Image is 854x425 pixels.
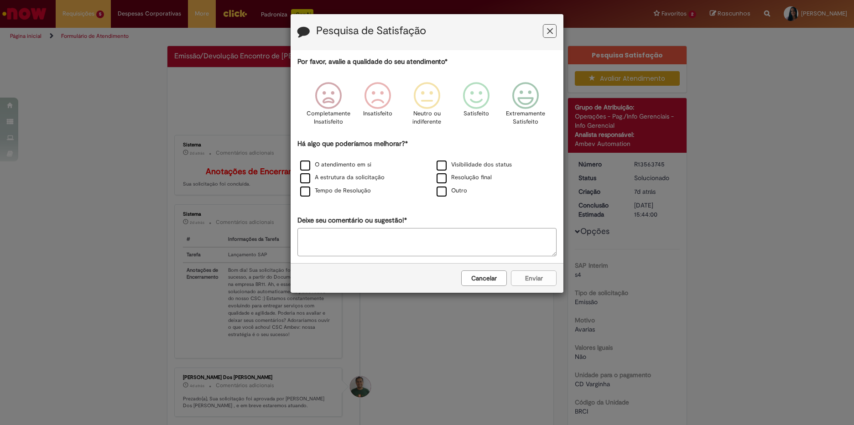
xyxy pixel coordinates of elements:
[437,161,512,169] label: Visibilidade dos status
[300,161,371,169] label: O atendimento em si
[502,75,549,138] div: Extremamente Satisfeito
[463,109,489,118] p: Satisfeito
[354,75,401,138] div: Insatisfeito
[437,187,467,195] label: Outro
[307,109,350,126] p: Completamente Insatisfeito
[297,57,448,67] label: Por favor, avalie a qualidade do seu atendimento*
[305,75,351,138] div: Completamente Insatisfeito
[453,75,500,138] div: Satisfeito
[411,109,443,126] p: Neutro ou indiferente
[461,270,507,286] button: Cancelar
[437,173,492,182] label: Resolução final
[363,109,392,118] p: Insatisfeito
[300,187,371,195] label: Tempo de Resolução
[316,25,426,37] label: Pesquisa de Satisfação
[300,173,385,182] label: A estrutura da solicitação
[506,109,545,126] p: Extremamente Satisfeito
[404,75,450,138] div: Neutro ou indiferente
[297,139,557,198] div: Há algo que poderíamos melhorar?*
[297,216,407,225] label: Deixe seu comentário ou sugestão!*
